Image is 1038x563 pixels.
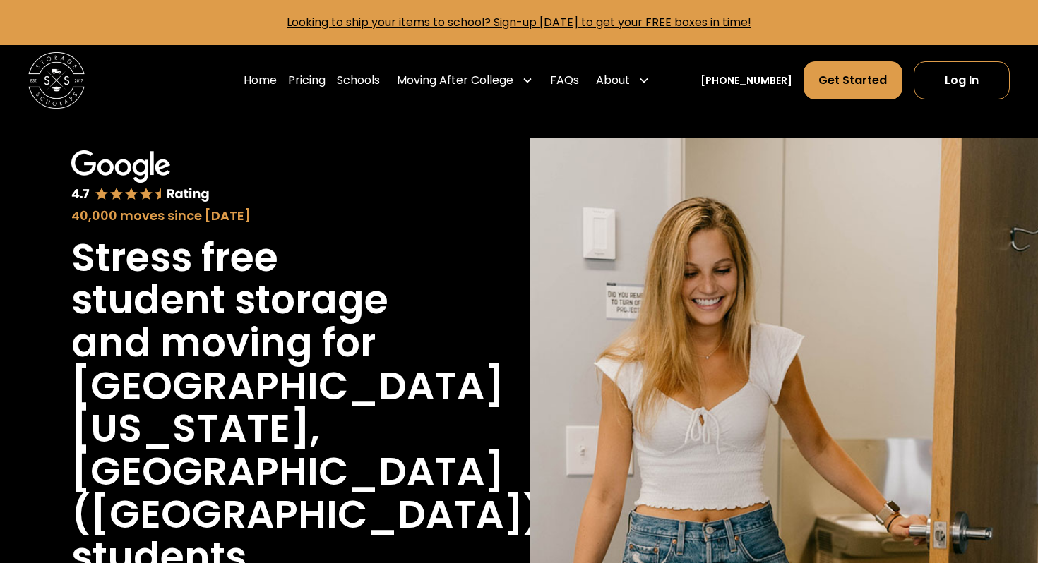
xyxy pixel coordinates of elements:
img: Storage Scholars main logo [28,52,85,109]
a: Pricing [288,61,326,100]
a: FAQs [550,61,579,100]
div: 40,000 moves since [DATE] [71,206,437,225]
a: Get Started [804,61,902,99]
img: Google 4.7 star rating [71,150,210,203]
a: Log In [914,61,1010,99]
div: Moving After College [397,72,513,89]
a: Home [244,61,277,100]
h1: Stress free student storage and moving for [71,236,437,365]
div: About [596,72,630,89]
a: [PHONE_NUMBER] [700,73,792,88]
h1: [GEOGRAPHIC_DATA][US_STATE], [GEOGRAPHIC_DATA] ([GEOGRAPHIC_DATA]) [71,365,542,536]
a: Schools [337,61,380,100]
a: Looking to ship your items to school? Sign-up [DATE] to get your FREE boxes in time! [287,14,751,30]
